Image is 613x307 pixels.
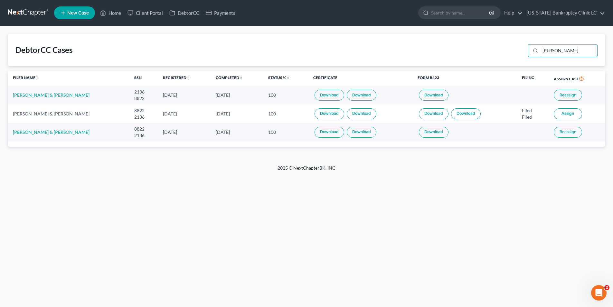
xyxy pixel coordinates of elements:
[501,7,523,19] a: Help
[211,104,263,123] td: [DATE]
[239,76,243,80] i: unfold_more
[540,45,597,57] input: Search...
[134,107,153,114] div: 8822
[604,285,609,290] span: 2
[203,7,239,19] a: Payments
[451,108,481,119] a: Download
[560,129,576,134] span: Reassign
[554,127,582,138] button: Reassign
[13,129,90,135] a: [PERSON_NAME] & [PERSON_NAME]
[347,108,376,119] a: Download
[286,76,290,80] i: unfold_more
[158,123,210,141] td: [DATE]
[517,71,549,86] th: Filing
[13,111,124,117] div: [PERSON_NAME] & [PERSON_NAME]
[186,76,190,80] i: unfold_more
[134,89,153,95] div: 2136
[216,75,243,80] a: Completedunfold_more
[554,108,582,119] button: Assign
[315,127,344,138] a: Download
[419,127,448,138] a: Download
[419,90,448,101] a: Download
[522,107,543,114] div: Filed
[15,45,72,55] div: DebtorCC Cases
[13,92,90,98] a: [PERSON_NAME] & [PERSON_NAME]
[97,7,124,19] a: Home
[35,76,39,80] i: unfold_more
[263,123,308,141] td: 100
[268,75,290,80] a: Status %unfold_more
[166,7,203,19] a: DebtorCC
[129,71,158,86] th: SSN
[263,104,308,123] td: 100
[67,11,89,15] span: New Case
[560,93,576,98] span: Reassign
[412,71,517,86] th: Form B423
[211,86,263,104] td: [DATE]
[124,7,166,19] a: Client Portal
[347,127,376,138] a: Download
[419,108,448,119] a: Download
[158,86,210,104] td: [DATE]
[315,108,344,119] a: Download
[347,90,376,101] a: Download
[13,75,39,80] a: Filer Nameunfold_more
[315,90,344,101] a: Download
[158,104,210,123] td: [DATE]
[163,75,190,80] a: Registeredunfold_more
[431,7,490,19] input: Search by name...
[123,165,490,176] div: 2025 © NextChapterBK, INC
[591,285,607,301] iframe: Intercom live chat
[549,71,605,86] th: Assign Case
[134,114,153,120] div: 2136
[561,111,574,116] span: Assign
[522,114,543,120] div: Filed
[134,126,153,132] div: 8822
[134,95,153,102] div: 8822
[211,123,263,141] td: [DATE]
[308,71,412,86] th: Certificate
[263,86,308,104] td: 100
[134,132,153,139] div: 2136
[554,90,582,101] button: Reassign
[523,7,605,19] a: [US_STATE] Bankruptcy Clinic LC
